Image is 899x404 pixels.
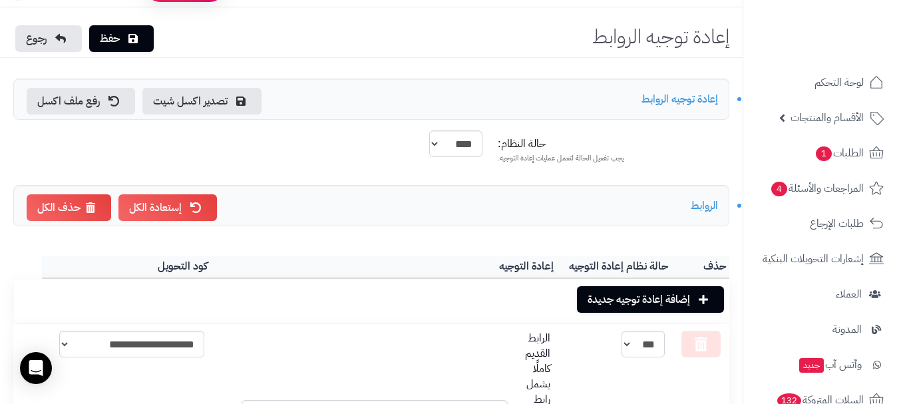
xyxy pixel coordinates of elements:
[816,146,832,161] span: 1
[814,144,864,162] span: الطلبات
[751,172,891,204] a: المراجعات والأسئلة4
[89,25,154,52] a: حفظ
[791,108,864,127] span: الأقسام والمنتجات
[142,88,262,114] a: تصدير اكسل شيت
[799,358,824,373] span: جديد
[592,25,729,47] h1: إعادة توجيه الروابط
[691,198,718,214] small: الروابط
[42,256,210,279] th: كود التحويل
[751,137,891,169] a: الطلبات1
[763,250,864,268] span: إشعارات التحويلات البنكية
[810,214,864,233] span: طلبات الإرجاع
[770,179,864,198] span: المراجعات والأسئلة
[15,25,82,52] a: رجوع
[557,256,672,279] th: حالة نظام إعادة التوجيه
[118,194,217,221] a: إستعادة الكل
[211,256,557,279] th: إعادة التوجيه
[498,152,729,164] div: يجب تفعيل الحالة لتعمل عمليات إعادة التوجيه.
[751,313,891,345] a: المدونة
[27,194,111,221] a: حذف الكل
[751,278,891,310] a: العملاء
[641,91,718,107] small: إعادة توجيه الروابط
[832,320,862,339] span: المدونة
[798,355,862,374] span: وآتس آب
[27,88,135,114] a: رفع ملف اكسل
[751,243,891,275] a: إشعارات التحويلات البنكية
[751,208,891,240] a: طلبات الإرجاع
[836,285,862,303] span: العملاء
[751,67,891,99] a: لوحة التحكم
[671,256,729,279] th: حذف
[771,182,787,196] span: 4
[492,130,735,164] label: حالة النظام:
[20,352,52,384] div: Open Intercom Messenger
[814,73,864,92] span: لوحة التحكم
[751,349,891,381] a: وآتس آبجديد
[577,286,724,313] a: إضافة إعادة توجيه جديدة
